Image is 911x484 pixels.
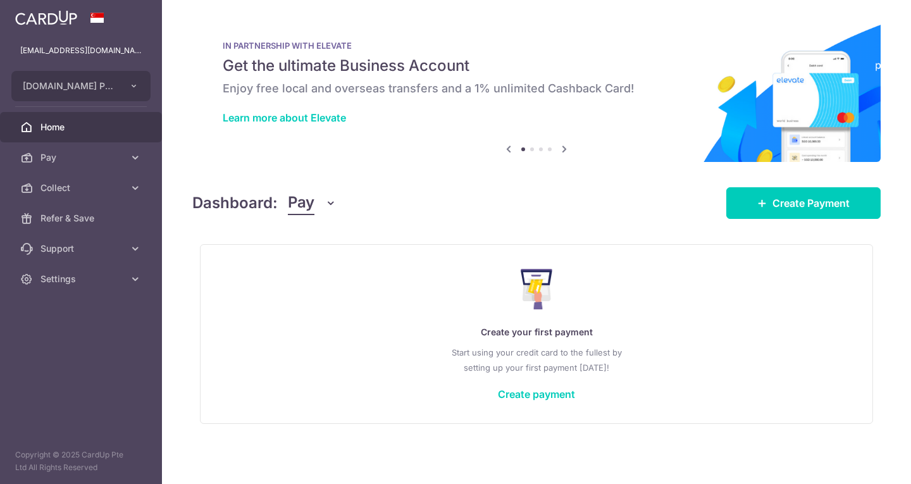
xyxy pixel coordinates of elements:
span: [DOMAIN_NAME] PTE. LTD. [23,80,116,92]
button: Pay [288,191,337,215]
h5: Get the ultimate Business Account [223,56,850,76]
a: Create payment [498,388,575,400]
img: Make Payment [521,269,553,309]
span: Collect [40,182,124,194]
button: [DOMAIN_NAME] PTE. LTD. [11,71,151,101]
a: Learn more about Elevate [223,111,346,124]
p: [EMAIL_ADDRESS][DOMAIN_NAME] [20,44,142,57]
span: Settings [40,273,124,285]
span: Home [40,121,124,133]
p: Create your first payment [226,325,847,340]
span: Pay [288,191,314,215]
span: Refer & Save [40,212,124,225]
img: Renovation banner [192,20,881,162]
img: CardUp [15,10,77,25]
h4: Dashboard: [192,192,278,214]
p: IN PARTNERSHIP WITH ELEVATE [223,40,850,51]
span: Pay [40,151,124,164]
span: Create Payment [772,195,850,211]
h6: Enjoy free local and overseas transfers and a 1% unlimited Cashback Card! [223,81,850,96]
p: Start using your credit card to the fullest by setting up your first payment [DATE]! [226,345,847,375]
span: Support [40,242,124,255]
a: Create Payment [726,187,881,219]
